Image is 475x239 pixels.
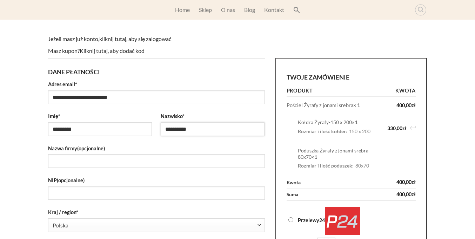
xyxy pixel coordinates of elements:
a: Search Icon Link [293,3,300,17]
span: - [368,148,370,153]
h3: Twoje zamówienie [287,69,416,82]
a: Blog [244,4,255,16]
bdi: 400,00 [396,102,416,108]
strong: × 1 [312,155,317,160]
span: zł [412,191,416,197]
td: Pościel Żyrafy z jonami srebra [287,97,385,114]
abbr: pole wymagane [182,113,185,119]
th: Produkt [287,86,385,97]
dt: Rozmiar i ilość poduszek: [298,163,354,169]
a: O nas [221,4,235,16]
label: Nazwisko [161,112,265,120]
label: Przelewy24 [298,217,360,223]
th: Kwota [385,86,416,97]
span: (opcjonalne) [57,177,85,183]
h3: Dane płatności [48,64,265,77]
bdi: 400,00 [396,191,416,197]
span: (opcjonalne) [77,145,105,151]
label: Adres email [48,80,265,88]
span: zł [412,179,416,185]
dt: Rozmiar i ilość kołder: [298,128,347,135]
bdi: 400,00 [396,179,416,185]
label: Nazwa firmy [48,144,265,152]
a: Kliknij tutaj, aby dodać kod [80,47,145,54]
a: Sklep [199,4,212,16]
svg: Search [293,6,300,13]
label: Kraj / region [48,208,265,216]
span: zł [402,125,407,131]
label: Imię [48,112,152,120]
div: Kołdra Żyrafy 150 x 200 [287,119,383,134]
a: Kontakt [264,4,284,16]
a: kliknij tutaj, aby się zalogować [99,35,171,42]
span: Polska [53,219,257,232]
div: Jeżeli masz już konto, [48,34,427,43]
span: - [329,119,330,125]
span: zł [412,102,416,108]
strong: × 1 [353,102,360,108]
strong: × 1 [352,120,357,125]
abbr: pole wymagane [76,209,78,215]
span: Kraj / region [48,218,265,232]
label: NIP [48,176,265,184]
div: Poduszka Żyrafy z jonami srebra 80x70 [287,148,383,169]
a: Wyszukiwarka [415,4,426,15]
th: Kwota [287,177,385,189]
img: Przelewy24 [325,207,360,235]
div: Masz kupon? [48,46,427,55]
abbr: pole wymagane [75,81,77,87]
a: Home [175,4,190,16]
bdi: 330,00 [387,125,407,131]
abbr: pole wymagane [58,113,60,119]
th: Suma [287,189,385,201]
